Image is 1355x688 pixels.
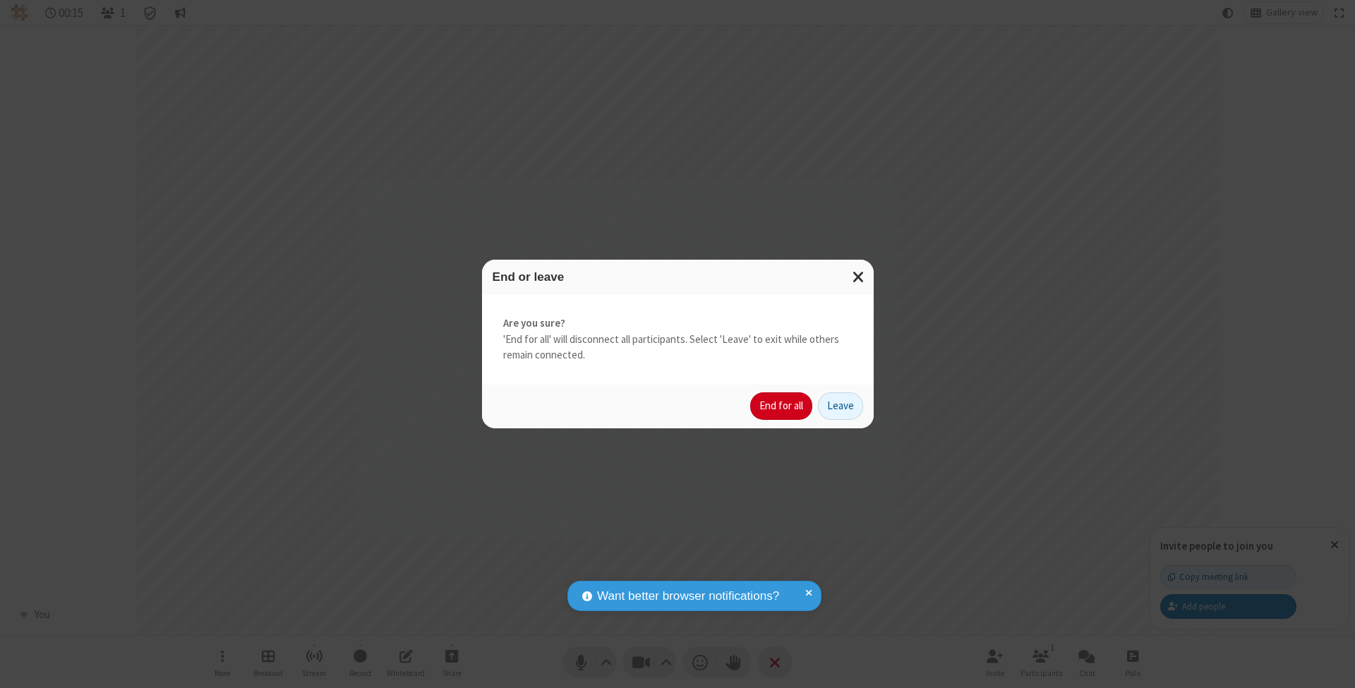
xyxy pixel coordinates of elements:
button: Close modal [844,260,874,294]
button: End for all [750,392,812,421]
h3: End or leave [493,270,863,284]
strong: Are you sure? [503,315,853,332]
span: Want better browser notifications? [597,587,779,605]
button: Leave [818,392,863,421]
div: 'End for all' will disconnect all participants. Select 'Leave' to exit while others remain connec... [482,294,874,385]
